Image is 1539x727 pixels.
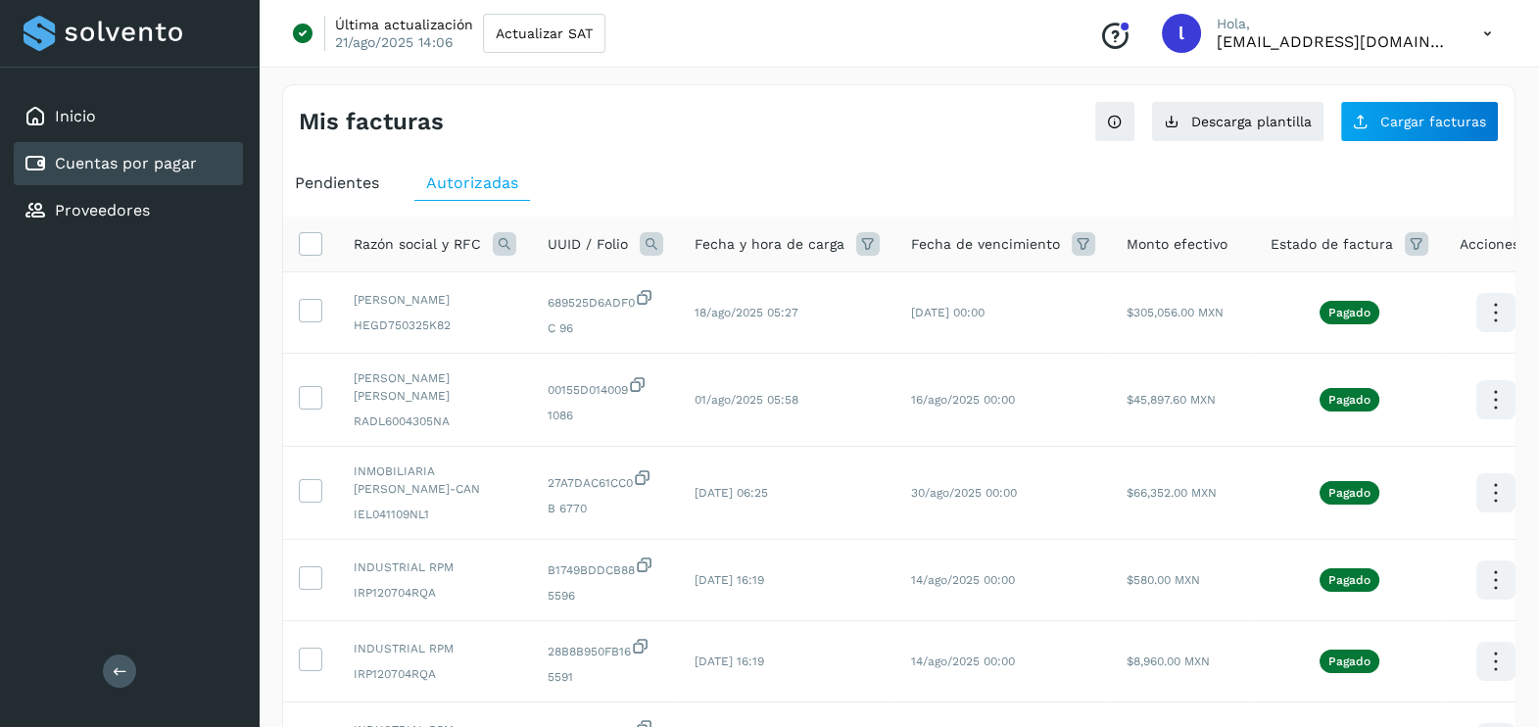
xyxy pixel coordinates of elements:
[1328,573,1371,587] p: Pagado
[14,189,243,232] div: Proveedores
[354,369,516,405] span: [PERSON_NAME] [PERSON_NAME]
[548,556,663,579] span: B1749BDDCB88
[496,26,593,40] span: Actualizar SAT
[548,319,663,337] span: C 96
[354,665,516,683] span: IRP120704RQA
[1217,32,1452,51] p: luisfgonzalez@solgic.mx
[354,584,516,602] span: IRP120704RQA
[695,573,764,587] span: [DATE] 16:19
[55,107,96,125] a: Inicio
[1340,101,1499,142] button: Cargar facturas
[354,412,516,430] span: RADL6004305NA
[1127,573,1200,587] span: $580.00 MXN
[1328,654,1371,668] p: Pagado
[299,108,444,136] h4: Mis facturas
[1460,234,1519,255] span: Acciones
[1328,306,1371,319] p: Pagado
[548,375,663,399] span: 00155D014009
[1217,16,1452,32] p: Hola,
[354,506,516,523] span: IEL041109NL1
[911,234,1060,255] span: Fecha de vencimiento
[354,462,516,498] span: INMOBILIARIA [PERSON_NAME]-CAN
[695,486,768,500] span: [DATE] 06:25
[55,201,150,219] a: Proveedores
[354,291,516,309] span: [PERSON_NAME]
[426,173,518,192] span: Autorizadas
[911,393,1015,407] span: 16/ago/2025 00:00
[1191,115,1312,128] span: Descarga plantilla
[695,306,798,319] span: 18/ago/2025 05:27
[695,234,844,255] span: Fecha y hora de carga
[548,407,663,424] span: 1086
[695,654,764,668] span: [DATE] 16:19
[548,468,663,492] span: 27A7DAC61CC0
[14,95,243,138] div: Inicio
[548,500,663,517] span: B 6770
[295,173,379,192] span: Pendientes
[911,573,1015,587] span: 14/ago/2025 00:00
[55,154,197,172] a: Cuentas por pagar
[354,558,516,576] span: INDUSTRIAL RPM
[548,288,663,312] span: 689525D6ADF0
[1127,486,1217,500] span: $66,352.00 MXN
[695,393,798,407] span: 01/ago/2025 05:58
[548,668,663,686] span: 5591
[1328,486,1371,500] p: Pagado
[1380,115,1486,128] span: Cargar facturas
[1127,234,1227,255] span: Monto efectivo
[354,316,516,334] span: HEGD750325K82
[335,16,473,33] p: Última actualización
[548,587,663,605] span: 5596
[14,142,243,185] div: Cuentas por pagar
[548,637,663,660] span: 28B8B950FB16
[1127,654,1210,668] span: $8,960.00 MXN
[1151,101,1324,142] button: Descarga plantilla
[548,234,628,255] span: UUID / Folio
[1328,393,1371,407] p: Pagado
[354,640,516,657] span: INDUSTRIAL RPM
[354,234,481,255] span: Razón social y RFC
[911,306,985,319] span: [DATE] 00:00
[911,486,1017,500] span: 30/ago/2025 00:00
[1271,234,1393,255] span: Estado de factura
[1127,306,1224,319] span: $305,056.00 MXN
[483,14,605,53] button: Actualizar SAT
[1127,393,1216,407] span: $45,897.60 MXN
[911,654,1015,668] span: 14/ago/2025 00:00
[335,33,454,51] p: 21/ago/2025 14:06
